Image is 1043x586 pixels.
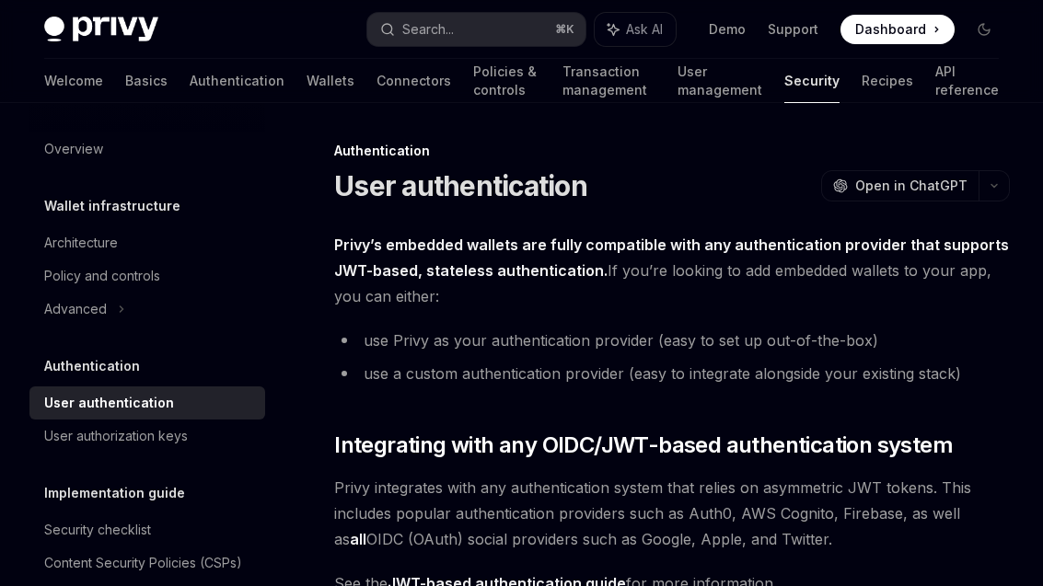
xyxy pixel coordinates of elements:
strong: all [350,530,366,548]
div: Search... [402,18,454,40]
strong: Privy’s embedded wallets are fully compatible with any authentication provider that supports JWT-... [334,236,1009,280]
a: Architecture [29,226,265,259]
button: Open in ChatGPT [821,170,979,201]
span: Privy integrates with any authentication system that relies on asymmetric JWT tokens. This includ... [334,475,1010,552]
img: dark logo [44,17,158,42]
a: User management [678,59,762,103]
div: Policy and controls [44,265,160,287]
a: Overview [29,132,265,166]
a: Authentication [190,59,284,103]
a: API reference [935,59,999,103]
a: Security checklist [29,513,265,546]
li: use Privy as your authentication provider (easy to set up out-of-the-box) [334,327,1010,353]
a: Content Security Policies (CSPs) [29,546,265,580]
div: User authorization keys [44,425,188,447]
a: User authentication [29,386,265,419]
a: Wallets [307,59,354,103]
a: Welcome [44,59,103,103]
div: Overview [44,138,103,160]
a: Basics [125,59,168,103]
span: Ask AI [626,20,663,39]
a: Security [784,59,840,103]
h5: Wallet infrastructure [44,195,180,217]
button: Toggle dark mode [969,15,999,44]
a: User authorization keys [29,419,265,453]
a: Policy and controls [29,259,265,293]
span: ⌘ K [555,22,574,37]
div: User authentication [44,392,174,414]
a: Dashboard [840,15,955,44]
li: use a custom authentication provider (easy to integrate alongside your existing stack) [334,361,1010,386]
a: Transaction management [562,59,655,103]
a: Connectors [377,59,451,103]
a: Support [768,20,818,39]
span: Integrating with any OIDC/JWT-based authentication system [334,431,953,460]
div: Advanced [44,298,107,320]
h1: User authentication [334,169,587,202]
h5: Implementation guide [44,482,185,504]
h5: Authentication [44,355,140,377]
a: Policies & controls [473,59,540,103]
span: If you’re looking to add embedded wallets to your app, you can either: [334,232,1010,309]
div: Security checklist [44,519,151,541]
div: Architecture [44,232,118,254]
div: Content Security Policies (CSPs) [44,552,242,574]
span: Open in ChatGPT [855,177,968,195]
button: Ask AI [595,13,676,46]
a: Demo [709,20,746,39]
button: Search...⌘K [367,13,585,46]
a: Recipes [862,59,913,103]
span: Dashboard [855,20,926,39]
div: Authentication [334,142,1010,160]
